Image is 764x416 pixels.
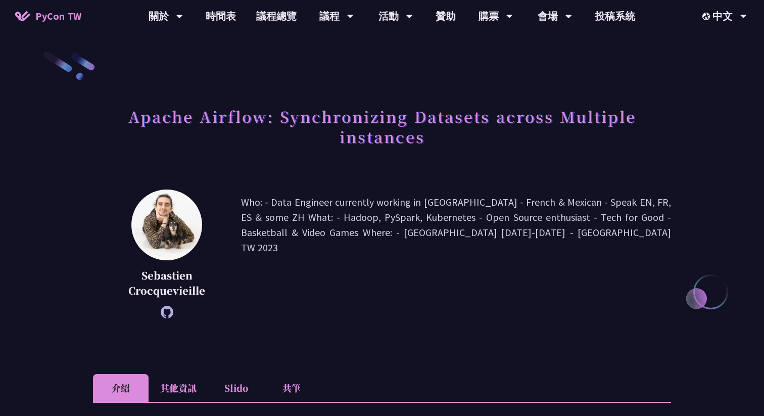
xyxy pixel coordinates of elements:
[5,4,91,29] a: PyCon TW
[118,268,216,298] p: Sebastien Crocquevieille
[93,101,671,152] h1: Apache Airflow: Synchronizing Datasets across Multiple instances
[15,11,30,21] img: Home icon of PyCon TW 2025
[702,13,712,20] img: Locale Icon
[241,195,671,313] p: Who: - Data Engineer currently working in [GEOGRAPHIC_DATA] - French & Mexican - Speak EN, FR, ES...
[35,9,81,24] span: PyCon TW
[208,374,264,402] li: Slido
[93,374,149,402] li: 介紹
[131,190,202,260] img: Sebastien Crocquevieille
[264,374,319,402] li: 共筆
[149,374,208,402] li: 其他資訊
